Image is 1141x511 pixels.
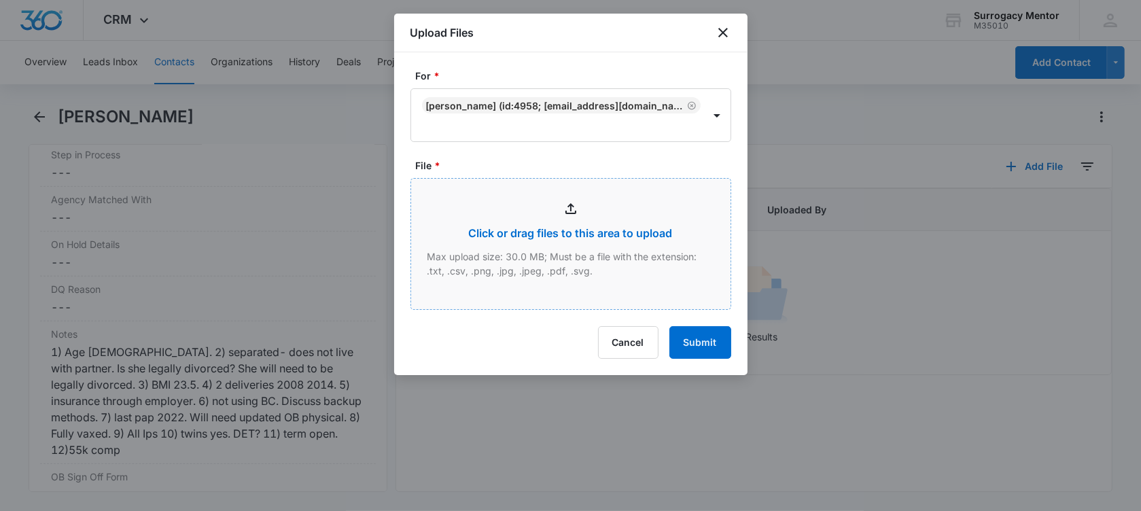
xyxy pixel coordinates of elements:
[669,326,731,359] button: Submit
[715,24,731,41] button: close
[410,24,474,41] h1: Upload Files
[416,158,737,173] label: File
[684,101,697,110] div: Remove Cassidy Fent (ID:4958; cassidyfent@gmail.com; +14055849557)
[416,69,737,83] label: For
[598,326,659,359] button: Cancel
[426,100,684,111] div: [PERSON_NAME] (ID:4958; [EMAIL_ADDRESS][DOMAIN_NAME]; [PHONE_NUMBER])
